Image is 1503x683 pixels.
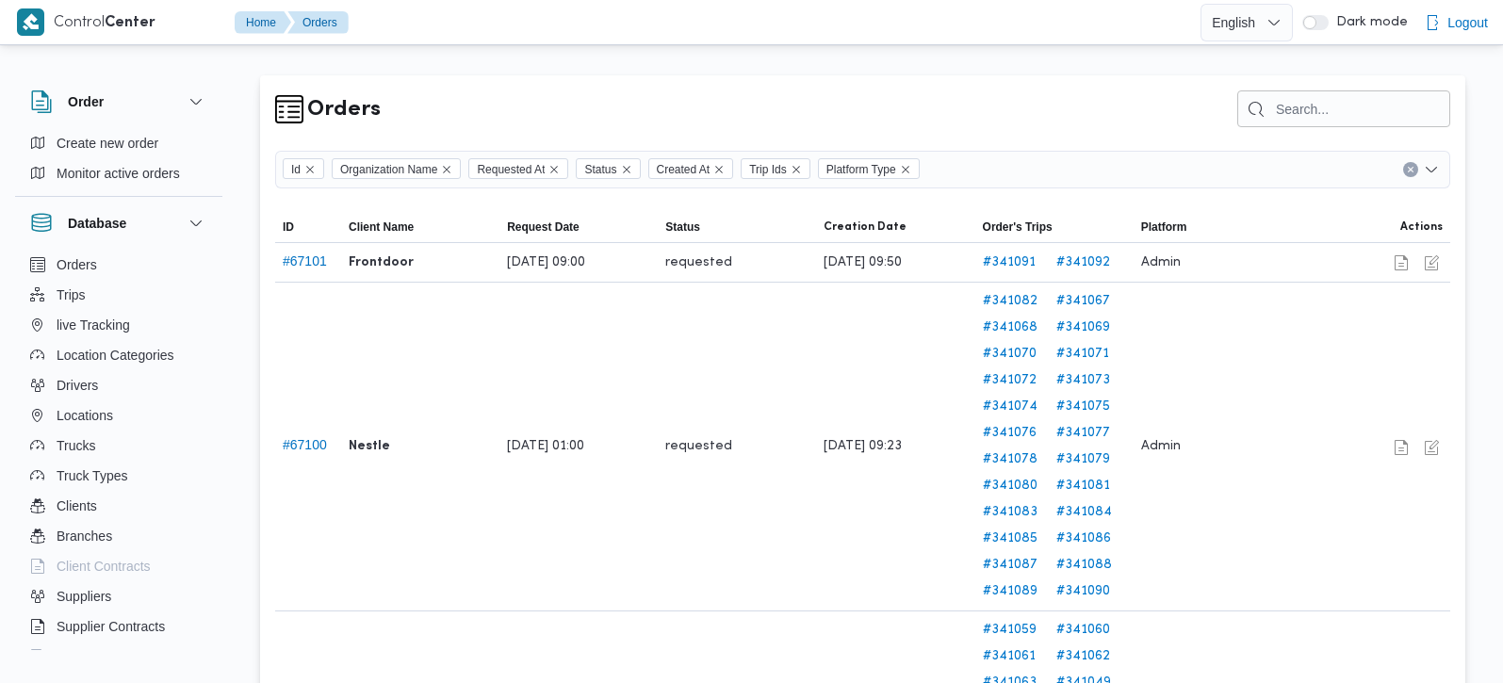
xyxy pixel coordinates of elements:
span: requested [665,435,732,458]
button: Trips [23,280,215,310]
span: Organization Name [340,159,437,180]
span: Branches [57,525,112,547]
a: #341091 [983,252,1053,274]
button: Order's Trips [975,212,1134,242]
span: Created At [648,158,734,179]
b: Center [105,16,155,30]
a: #341083 [983,501,1053,524]
a: #341073 [1056,369,1126,392]
a: #341072 [983,369,1053,392]
button: Remove Organization Name from selection in this group [441,164,452,175]
span: [DATE] 09:50 [824,252,902,274]
button: Clear input [1403,162,1418,177]
a: #341082 [983,290,1053,313]
a: #341078 [983,448,1053,471]
a: #341062 [1056,645,1126,668]
span: Creation Date [824,220,907,235]
span: Devices [57,645,104,668]
span: Requested At [477,159,545,180]
span: [DATE] 01:00 [507,435,584,458]
span: Id [291,159,301,180]
button: live Tracking [23,310,215,340]
a: #341084 [1056,501,1126,524]
span: Location Categories [57,344,174,366]
button: ID [275,212,341,242]
a: #341079 [1056,448,1126,471]
a: #341080 [983,475,1053,497]
button: Truck Types [23,461,215,491]
a: #341061 [983,645,1053,668]
button: Remove Trip Ids from selection in this group [791,164,802,175]
button: Branches [23,521,215,551]
button: Location Categories [23,340,215,370]
span: Status [576,158,640,179]
button: Remove Created At from selection in this group [713,164,725,175]
button: Remove Platform Type from selection in this group [900,164,911,175]
span: Drivers [57,374,98,397]
button: Devices [23,642,215,672]
span: Suppliers [57,585,111,608]
span: Clients [57,495,97,517]
span: Trip Ids [749,159,787,180]
button: Database [30,212,207,235]
span: Requested At [468,158,568,179]
span: Trip Ids [741,158,810,179]
span: Supplier Contracts [57,615,165,638]
button: #67100 [283,437,327,452]
h2: Orders [307,93,381,126]
span: Orders [57,253,97,276]
button: Remove Requested At from selection in this group [548,164,560,175]
span: Request Date [507,220,580,235]
a: #341088 [1056,554,1126,577]
a: #341085 [983,528,1053,550]
button: Platform [1134,212,1292,242]
button: Trucks [23,431,215,461]
span: Actions [1400,220,1443,235]
a: #341081 [1056,475,1126,497]
a: #341074 [983,396,1053,418]
span: Logout [1447,11,1488,34]
h3: Database [68,212,126,235]
span: Trips [57,284,86,306]
h3: Order [68,90,104,113]
button: Supplier Contracts [23,611,215,642]
span: Client Contracts [57,555,151,577]
a: #341068 [983,317,1053,339]
span: Status [584,159,616,180]
span: Admin [1141,252,1181,274]
span: Platform [1141,220,1187,235]
span: Status [665,220,700,235]
button: Drivers [23,370,215,400]
span: Admin [1141,435,1181,458]
a: #341092 [1056,252,1126,274]
span: Platform Type [826,159,896,180]
a: #341069 [1056,317,1126,339]
button: Remove Id from selection in this group [304,164,316,175]
span: Create new order [57,132,158,154]
a: #341075 [1056,396,1126,418]
button: Create new order [23,128,215,158]
span: Monitor active orders [57,162,180,185]
span: Created At [657,159,711,180]
button: Remove Status from selection in this group [621,164,632,175]
a: #341060 [1056,619,1126,642]
a: #341067 [1056,290,1126,313]
button: Open list of options [1424,162,1439,177]
b: Nestle [349,435,390,458]
a: #341090 [1056,580,1126,603]
span: Organization Name [332,158,461,179]
span: Id [283,158,324,179]
div: Database [15,250,222,658]
a: #341076 [983,422,1053,445]
a: #341086 [1056,528,1126,550]
button: Request Date [499,212,658,242]
span: Client Name [349,220,414,235]
div: Order [15,128,222,196]
a: #341077 [1056,422,1126,445]
button: Home [235,11,291,34]
span: Order's Trips [983,220,1053,235]
button: Monitor active orders [23,158,215,188]
span: Truck Types [57,464,127,487]
span: [DATE] 09:23 [824,435,902,458]
iframe: chat widget [19,608,79,664]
